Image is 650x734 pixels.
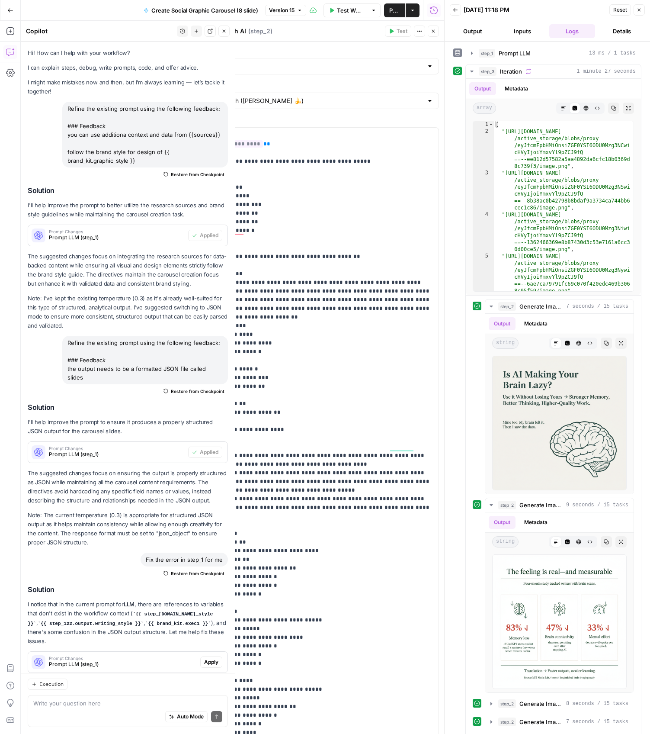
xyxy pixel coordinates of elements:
span: Prompt LLM (step_1) [49,234,185,241]
span: 9 seconds / 15 tasks [566,501,628,509]
h2: Solution [28,586,228,594]
span: Applied [200,232,218,239]
span: Applied [200,448,218,456]
button: Restore from Checkpoint [160,568,228,579]
button: 13 ms / 1 tasks [466,46,641,60]
div: Refine the existing prompt using the following feedback: ### Feedback you can use additiona conte... [62,102,228,167]
span: step_2 [498,501,516,509]
button: 9 seconds / 15 tasks [485,498,634,512]
span: Auto Mode [177,713,204,721]
p: Hi! How can I help with your workflow? [28,48,228,58]
span: 1 minute 27 seconds [576,68,636,75]
p: I notice that in the current prompt for , there are references to variables that don't exist in t... [28,600,228,646]
div: 9 seconds / 15 tasks [485,512,634,692]
span: Reset [613,6,627,14]
button: Restore from Checkpoint [160,169,228,180]
span: Generate Image with AI [519,302,563,311]
div: Copilot [26,27,174,35]
code: {{ brand_kit.exec1 }} [145,621,211,626]
span: Execution [39,680,64,688]
div: 1 [473,121,494,128]
div: 4 [473,211,494,253]
span: Restore from Checkpoint [171,171,224,178]
p: I can explain steps, debug, write prompts, code, and offer advice. [28,63,228,72]
h2: Solution [28,403,228,412]
span: step_2 [498,718,516,726]
span: Generate Image with AI [519,501,563,509]
button: Metadata [519,317,553,330]
p: I might make mistakes now and then, but I’m always learning — let’s tackle it together! [28,78,228,96]
span: string [492,338,519,349]
div: 2 [473,128,494,170]
code: {{ step_[DOMAIN_NAME]_style }} [28,612,213,626]
span: step_1 [479,49,495,58]
p: Note: The current temperature (0.3) is appropriate for structured JSON output as it helps maintai... [28,511,228,547]
span: ( step_2 ) [248,27,272,35]
button: Metadata [519,516,553,529]
button: Inputs [500,24,546,38]
span: Toggle code folding, rows 1 through 13 [489,121,493,128]
button: 8 seconds / 15 tasks [485,697,634,711]
button: Auto Mode [165,711,208,722]
span: Prompt Changes [49,656,197,660]
button: Metadata [500,82,533,95]
span: Test [397,27,407,35]
span: step_2 [498,699,516,708]
span: 13 ms / 1 tasks [589,49,636,57]
label: Prompt [176,116,439,125]
input: Generate Image [182,62,423,71]
label: Action [176,47,439,55]
h2: Solution [28,187,228,195]
div: 5 [473,253,494,294]
span: 7 seconds / 15 tasks [566,303,628,310]
span: 7 seconds / 15 tasks [566,718,628,726]
span: Generate Image with AI [519,718,563,726]
span: step_3 [479,67,496,76]
button: Details [599,24,645,38]
span: Iteration [500,67,522,76]
p: The suggested changes focus on ensuring the output is properly structured as JSON while maintaini... [28,469,228,505]
button: Apply [200,657,222,668]
button: Test Workflow [323,3,367,17]
span: Version 15 [269,6,295,14]
button: Execution [28,679,67,690]
button: 7 seconds / 15 tasks [485,299,634,313]
button: Logs [549,24,596,38]
span: Restore from Checkpoint [171,388,224,395]
input: Select a model [192,97,423,105]
button: 1 minute 27 seconds [466,64,641,78]
div: Fix the error in step_1 for me [141,553,228,567]
span: Create Social Graphic Carousel (8 slide) [151,6,258,15]
img: output preview [492,554,627,689]
button: Publish [384,3,405,17]
button: Output [450,24,496,38]
span: array [473,103,496,114]
button: Create Social Graphic Carousel (8 slide) [138,3,263,17]
button: Restore from Checkpoint [160,386,228,396]
button: 7 seconds / 15 tasks [485,715,634,729]
label: AI Model [176,81,439,90]
span: Prompt LLM [499,49,531,58]
p: Note: I've kept the existing temperature (0.3) as it's already well-suited for this type of struc... [28,294,228,331]
span: Prompt LLM (step_1) [49,660,197,668]
div: 3 [473,170,494,211]
div: Refine the existing prompt using the following feedback: ### Feedback the output needs to be a fo... [62,336,228,384]
button: Applied [188,447,222,458]
button: Output [469,82,496,95]
span: Restore from Checkpoint [171,570,224,577]
span: Publish [389,6,400,15]
button: Version 15 [265,5,306,16]
a: LLM [124,601,134,608]
div: 7 seconds / 15 tasks [485,314,634,494]
code: {{ step_122.output.writing_style }} [38,621,144,626]
button: Output [489,516,516,529]
span: Generate Image with AI [519,699,563,708]
button: Test [385,26,411,37]
p: I'll help improve the prompt to ensure it produces a properly structured JSON output for the caro... [28,418,228,436]
span: Prompt Changes [49,229,185,234]
span: Test Workflow [337,6,362,15]
button: Applied [188,230,222,241]
span: 8 seconds / 15 tasks [566,700,628,708]
button: Output [489,317,516,330]
span: step_2 [498,302,516,311]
